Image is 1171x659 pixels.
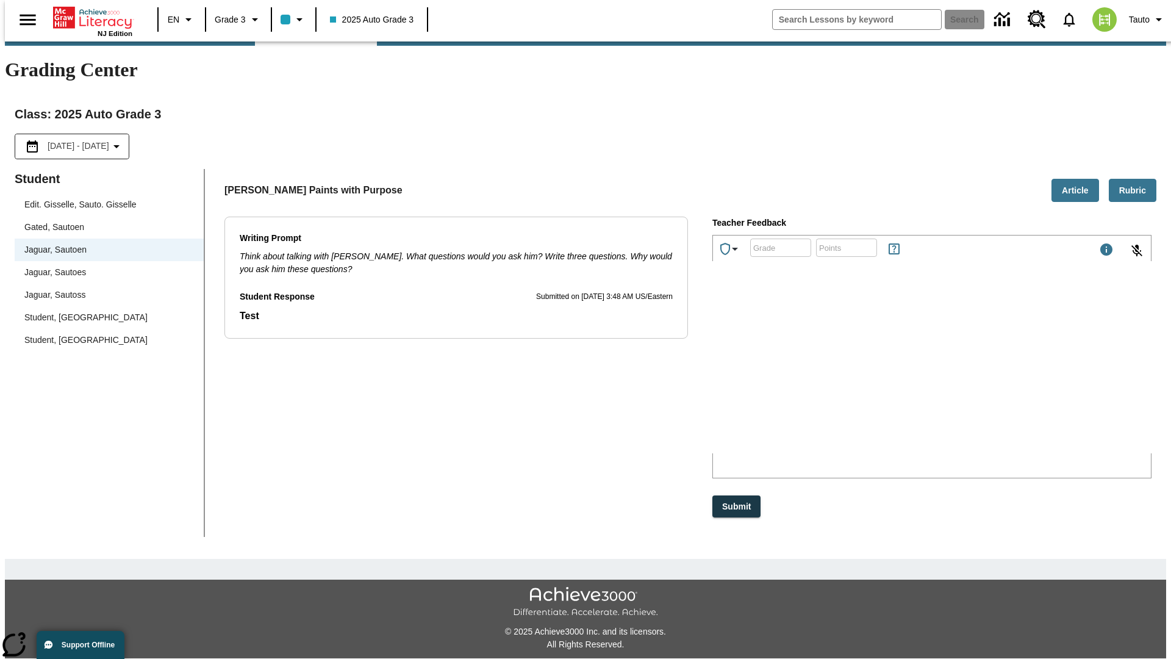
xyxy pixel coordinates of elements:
span: Jaguar, Sautoss [24,289,194,301]
input: Points: Must be equal to or less than 25. [816,232,877,264]
span: Tauto [1129,13,1150,26]
div: Gated, Sautoen [15,216,204,239]
h2: Class : 2025 Auto Grade 3 [15,104,1156,124]
div: Grade: Letters, numbers, %, + and - are allowed. [750,239,811,257]
a: Data Center [987,3,1020,37]
div: Maximum 1000 characters Press Escape to exit toolbar and use left and right arrow keys to access ... [1099,242,1114,259]
p: Submitted on [DATE] 3:48 AM US/Eastern [536,291,673,303]
button: Select a new avatar [1085,4,1124,35]
p: [PERSON_NAME] Paints with Purpose [224,183,403,198]
button: Rules for Earning Points and Achievements, Will open in new tab [882,237,906,261]
h1: Grading Center [5,59,1166,81]
p: Student [15,169,204,189]
div: Student, [GEOGRAPHIC_DATA] [15,329,204,351]
a: Notifications [1053,4,1085,35]
p: qhmuZw [5,10,178,21]
div: Points: Must be equal to or less than 25. [816,239,877,257]
span: 2025 Auto Grade 3 [330,13,414,26]
button: Class color is light blue. Change class color [276,9,312,31]
button: Open side menu [10,2,46,38]
button: Select the date range menu item [20,139,124,154]
button: Language: EN, Select a language [162,9,201,31]
button: Click to activate and allow voice recognition [1122,236,1151,265]
span: Jaguar, Sautoes [24,266,194,279]
span: EN [168,13,179,26]
img: Achieve3000 Differentiate Accelerate Achieve [513,587,658,618]
input: Grade: Letters, numbers, %, + and - are allowed. [750,232,811,264]
div: Jaguar, Sautoss [15,284,204,306]
img: avatar image [1092,7,1117,32]
span: NJ Edition [98,30,132,37]
button: Rubric, Will open in new tab [1109,179,1156,203]
div: Home [53,4,132,37]
div: Edit. Gisselle, Sauto. Gisselle [15,193,204,216]
button: Achievements [713,237,747,261]
button: Submit [712,495,761,518]
div: Think about talking with [PERSON_NAME]. What questions would you ask him? Write three questions. ... [240,250,673,276]
div: Jaguar, Sautoes [15,261,204,284]
span: Student, [GEOGRAPHIC_DATA] [24,334,194,347]
button: Profile/Settings [1124,9,1171,31]
div: Student, [GEOGRAPHIC_DATA] [15,306,204,329]
p: Student Response [240,309,673,323]
input: search field [773,10,941,29]
span: Support Offline [62,641,115,649]
button: Article, Will open in new tab [1051,179,1099,203]
span: [DATE] - [DATE] [48,140,109,153]
button: Grade: Grade 3, Select a grade [210,9,267,31]
a: Home [53,5,132,30]
a: Resource Center, Will open in new tab [1020,3,1053,36]
button: Support Offline [37,631,124,659]
span: Jaguar, Sautoen [24,243,194,256]
p: Writing Prompt [240,232,673,245]
div: Jaguar, Sautoen [15,239,204,261]
svg: Collapse Date Range Filter [109,139,124,154]
p: Test [240,309,673,323]
span: Edit. Gisselle, Sauto. Gisselle [24,198,194,211]
p: Student Response [240,290,315,304]
span: Student, [GEOGRAPHIC_DATA] [24,311,194,324]
body: Type your response here. [5,10,178,21]
p: © 2025 Achieve3000 Inc. and its licensors. [5,625,1166,638]
span: Gated, Sautoen [24,221,194,234]
span: Grade 3 [215,13,246,26]
p: Teacher Feedback [712,217,1151,230]
p: All Rights Reserved. [5,638,1166,651]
